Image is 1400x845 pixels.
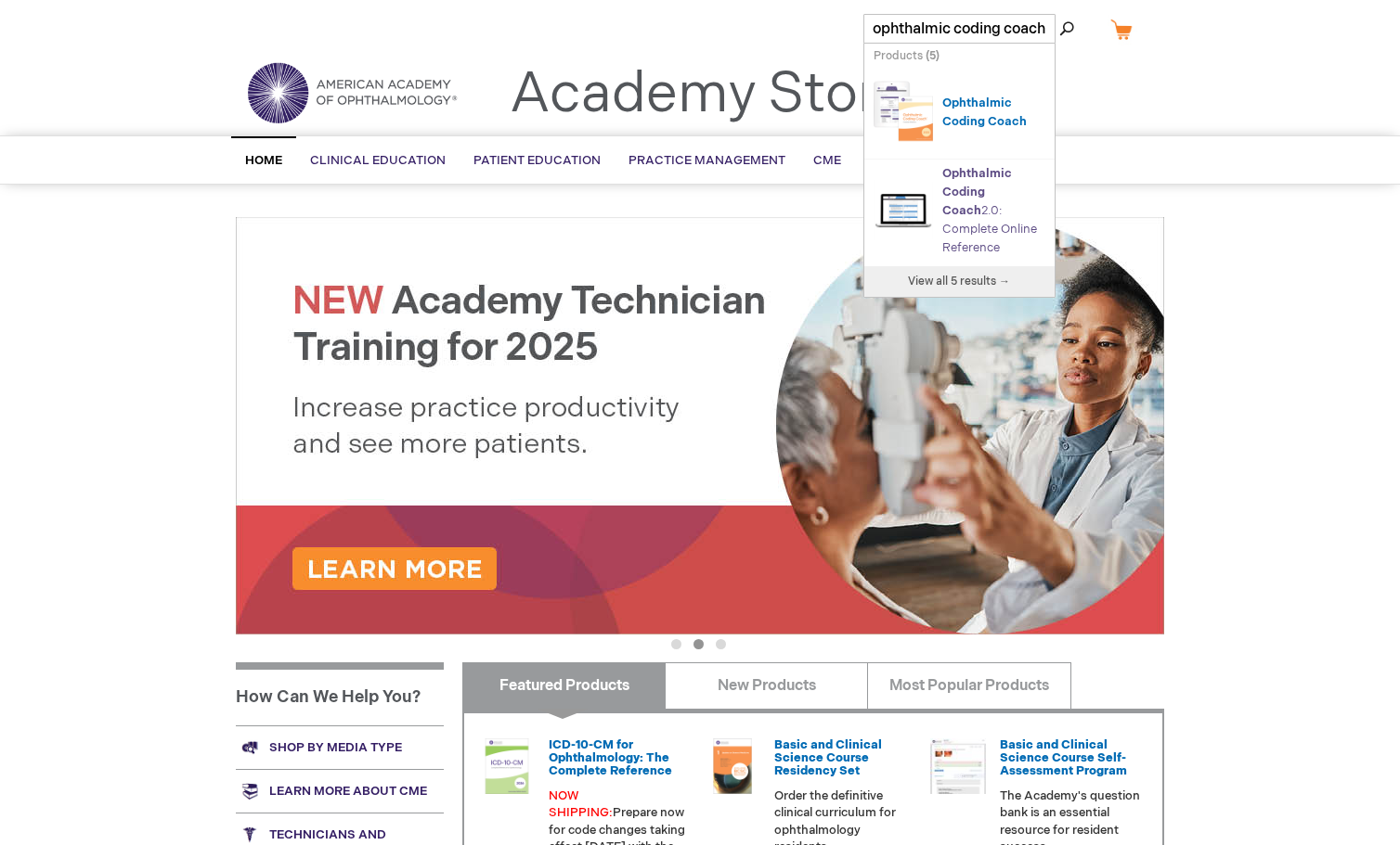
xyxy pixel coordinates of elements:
span: Coach [942,203,981,218]
span: Coding [942,114,985,129]
span: Coding [942,185,985,199]
span: Clinical Education [310,153,446,168]
img: bcscself_20.jpg [930,738,986,794]
img: Ophthalmic Coding Coach [874,74,933,148]
input: Name, # or keyword [863,14,1056,44]
span: Practice Management [629,153,785,168]
button: 3 of 3 [716,639,726,649]
span: Coach [988,114,1027,129]
a: Academy Store [510,61,910,128]
button: 2 of 3 [694,639,704,649]
span: 5 [929,49,936,63]
span: Ophthalmic [942,166,1012,181]
a: Ophthalmic Coding Coach 2.0: Complete Online Reference [874,173,942,253]
span: View all 5 results → [908,275,1010,288]
span: ( ) [926,49,940,63]
a: Ophthalmic Coding Coach [942,96,1027,129]
span: Home [245,153,282,168]
span: Ophthalmic [942,96,1012,110]
img: Ophthalmic Coding Coach 2.0: Complete Online Reference [874,173,933,248]
span: CME [813,153,841,168]
span: Products [874,49,923,63]
a: Featured Products [462,662,666,709]
h1: How Can We Help You? [236,662,444,725]
a: Ophthalmic Coding Coach [874,74,942,154]
button: 1 of 3 [671,639,681,649]
a: ICD-10-CM for Ophthalmology: The Complete Reference [549,737,672,779]
a: Ophthalmic Coding Coach2.0: Complete Online Reference [942,166,1037,255]
font: NOW SHIPPING: [549,788,613,821]
span: Search [1010,9,1081,46]
a: Basic and Clinical Science Course Residency Set [774,737,882,779]
a: Most Popular Products [867,662,1070,709]
a: View all 5 results → [864,266,1055,297]
a: Learn more about CME [236,769,444,813]
img: 0120008u_42.png [479,738,535,794]
ul: Search Autocomplete Result [864,70,1055,266]
a: New Products [665,662,868,709]
a: Shop by media type [236,725,444,769]
span: Patient Education [473,153,601,168]
a: Basic and Clinical Science Course Self-Assessment Program [1000,737,1127,779]
img: 02850963u_47.png [705,738,760,794]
